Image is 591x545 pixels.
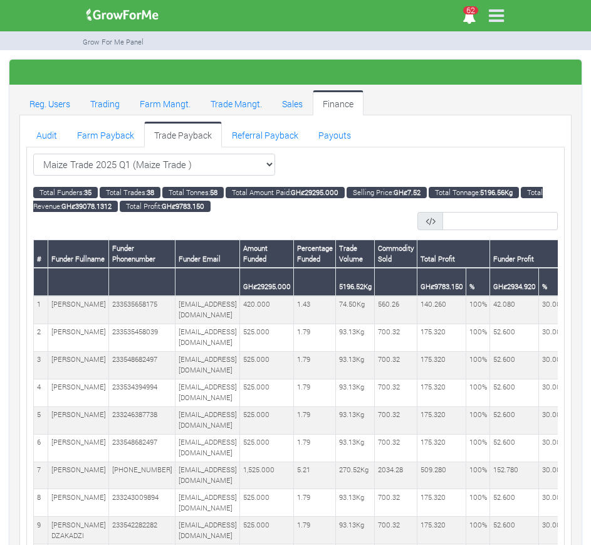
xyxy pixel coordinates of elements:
[336,351,375,379] td: 93.13Kg
[34,462,48,489] td: 7
[490,462,539,489] td: 152.780
[375,296,417,324] td: 560.26
[240,406,294,434] td: 525.000
[291,188,338,197] b: GHȼ29295.000
[466,434,490,462] td: 100%
[375,240,417,268] th: Commodity Sold
[48,240,109,268] th: Funder Fullname
[417,406,466,434] td: 175.320
[48,462,109,489] td: [PERSON_NAME]
[33,187,543,211] small: Total Revenue:
[240,240,294,268] th: Amount Funded
[336,517,375,544] td: 93.13Kg
[26,122,67,147] a: Audit
[272,90,313,115] a: Sales
[417,434,466,462] td: 175.320
[375,406,417,434] td: 700.32
[457,13,481,24] a: 62
[466,379,490,406] td: 100%
[240,296,294,324] td: 420.000
[490,517,539,544] td: 52.600
[48,434,109,462] td: [PERSON_NAME]
[240,434,294,462] td: 525.000
[34,296,48,324] td: 1
[457,3,481,31] i: Notifications
[539,462,569,489] td: 30.00%
[466,517,490,544] td: 100%
[336,324,375,351] td: 93.13Kg
[109,406,175,434] td: 233246387738
[294,434,336,462] td: 1.79
[120,201,211,212] small: Total Profit:
[417,240,490,268] th: Total Profit
[336,240,375,268] th: Trade Volume
[175,379,240,406] td: [EMAIL_ADDRESS][DOMAIN_NAME]
[240,324,294,351] td: 525.000
[240,517,294,544] td: 525.000
[375,489,417,517] td: 700.32
[80,90,130,115] a: Trading
[466,406,490,434] td: 100%
[147,188,154,197] b: 38
[490,434,539,462] td: 52.600
[144,122,222,147] a: Trade Payback
[175,517,240,544] td: [EMAIL_ADDRESS][DOMAIN_NAME]
[539,406,569,434] td: 30.00%
[336,268,375,296] th: 5196.52Kg
[375,324,417,351] td: 700.32
[84,188,92,197] b: 35
[539,296,569,324] td: 30.00%
[375,379,417,406] td: 700.32
[109,296,175,324] td: 233535658175
[490,240,569,268] th: Funder Profit
[375,462,417,489] td: 2034.28
[33,187,98,198] small: Total Funders:
[539,324,569,351] td: 30.00%
[394,188,421,197] b: GHȼ7.52
[19,90,80,115] a: Reg. Users
[61,201,112,211] b: GHȼ39078.1312
[429,187,519,198] small: Total Tonnage:
[294,324,336,351] td: 1.79
[417,268,466,296] th: GHȼ9783.150
[375,517,417,544] td: 700.32
[375,351,417,379] td: 700.32
[480,188,513,197] b: 5196.56Kg
[175,240,240,268] th: Funder Email
[313,90,363,115] a: Finance
[34,434,48,462] td: 6
[240,462,294,489] td: 1,525.000
[240,351,294,379] td: 525.000
[34,351,48,379] td: 3
[466,268,490,296] th: %
[539,434,569,462] td: 30.00%
[109,379,175,406] td: 233534394994
[109,324,175,351] td: 233535458039
[417,462,466,489] td: 509.280
[539,351,569,379] td: 30.00%
[294,351,336,379] td: 1.79
[490,489,539,517] td: 52.600
[336,489,375,517] td: 93.13Kg
[82,3,163,28] img: growforme image
[162,187,224,198] small: Total Tonnes:
[417,351,466,379] td: 175.320
[539,489,569,517] td: 30.00%
[109,517,175,544] td: 233542282282
[175,434,240,462] td: [EMAIL_ADDRESS][DOMAIN_NAME]
[490,268,539,296] th: GHȼ2934.920
[162,201,204,211] b: GHȼ9783.150
[490,351,539,379] td: 52.600
[100,187,160,198] small: Total Trades:
[226,187,345,198] small: Total Amount Paid:
[34,379,48,406] td: 4
[175,489,240,517] td: [EMAIL_ADDRESS][DOMAIN_NAME]
[175,324,240,351] td: [EMAIL_ADDRESS][DOMAIN_NAME]
[466,489,490,517] td: 100%
[48,351,109,379] td: [PERSON_NAME]
[336,296,375,324] td: 74.50Kg
[48,324,109,351] td: [PERSON_NAME]
[109,462,175,489] td: [PHONE_NUMBER]
[240,379,294,406] td: 525.000
[466,462,490,489] td: 100%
